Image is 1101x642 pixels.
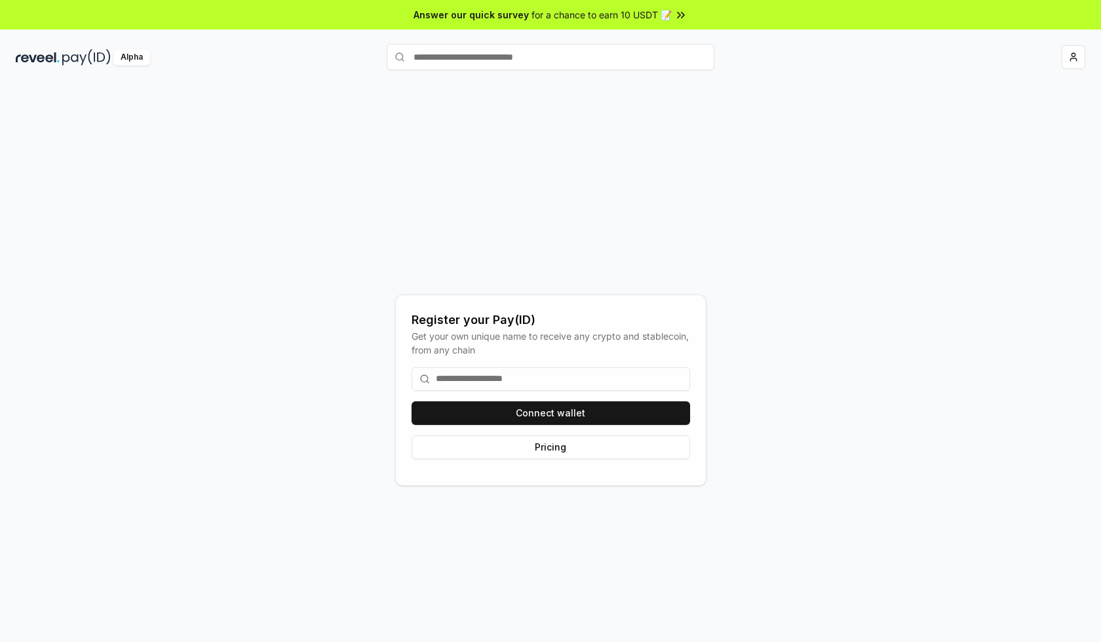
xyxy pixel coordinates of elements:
[412,401,690,425] button: Connect wallet
[16,49,60,66] img: reveel_dark
[412,329,690,357] div: Get your own unique name to receive any crypto and stablecoin, from any chain
[414,8,529,22] span: Answer our quick survey
[531,8,672,22] span: for a chance to earn 10 USDT 📝
[62,49,111,66] img: pay_id
[412,311,690,329] div: Register your Pay(ID)
[412,435,690,459] button: Pricing
[113,49,150,66] div: Alpha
